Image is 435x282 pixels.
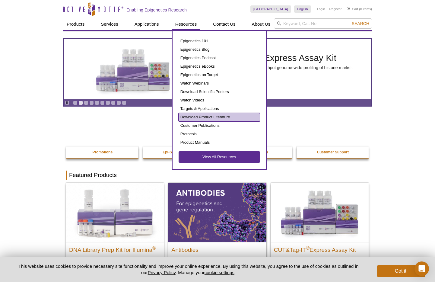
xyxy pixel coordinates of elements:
h2: DNA Library Prep Kit for Illumina [69,244,161,253]
h2: Antibodies [171,244,263,253]
li: | [327,5,328,13]
a: Watch Webinars [179,79,260,88]
a: Go to slide 4 [89,101,94,105]
a: Go to slide 3 [84,101,88,105]
a: About Us [248,18,274,30]
p: Application-tested antibodies for ChIP, CUT&Tag, and CUT&RUN. [171,256,263,268]
a: Go to slide 6 [100,101,105,105]
a: Go to slide 5 [95,101,99,105]
span: Search [352,21,369,26]
h2: CUT&Tag-IT Express Assay Kit [208,53,351,62]
a: Go to slide 1 [73,101,78,105]
sup: ® [152,245,156,250]
a: Register [329,7,341,11]
a: Watch Videos [179,96,260,104]
a: CUT&Tag-IT Express Assay Kit CUT&Tag-IT®Express Assay Kit Less variable and higher-throughput gen... [64,39,371,99]
li: (0 items) [348,5,372,13]
a: Go to slide 7 [106,101,110,105]
h2: CUT&Tag-IT Express Assay Kit [274,244,366,253]
a: [GEOGRAPHIC_DATA] [250,5,291,13]
h2: Featured Products [66,171,369,180]
a: Download Scientific Posters [179,88,260,96]
img: DNA Library Prep Kit for Illumina [66,183,164,242]
img: CUT&Tag-IT Express Assay Kit [83,36,183,102]
a: Cart [348,7,358,11]
a: Epi-Services Quote [143,146,216,158]
a: Go to slide 8 [111,101,116,105]
sup: ® [306,245,310,250]
a: Epigenetics Podcast [179,54,260,62]
a: DNA Library Prep Kit for Illumina DNA Library Prep Kit for Illumina® Dual Index NGS Kit for ChIP-... [66,183,164,280]
a: View All Resources [179,151,260,163]
a: CUT&Tag-IT® Express Assay Kit CUT&Tag-IT®Express Assay Kit Less variable and higher-throughput ge... [271,183,369,274]
article: CUT&Tag-IT Express Assay Kit [64,39,371,99]
div: Open Intercom Messenger [414,261,429,276]
a: Download Product Literature [179,113,260,121]
button: cookie settings [205,270,234,275]
a: English [294,5,311,13]
a: Toggle autoplay [65,101,69,105]
a: Contact Us [209,18,239,30]
p: Less variable and higher-throughput genome-wide profiling of histone marks [208,65,351,70]
button: Search [350,21,371,26]
a: Targets & Applications [179,104,260,113]
a: Customer Publications [179,121,260,130]
a: Go to slide 10 [122,101,126,105]
img: Your Cart [348,7,350,10]
p: Less variable and higher-throughput genome-wide profiling of histone marks​. [274,256,366,268]
a: Product Manuals [179,138,260,147]
a: Customer Support [297,146,370,158]
input: Keyword, Cat. No. [274,18,372,29]
a: Go to slide 2 [78,101,83,105]
a: Promotions [66,146,139,158]
a: Epigenetics on Target [179,71,260,79]
p: This website uses cookies to provide necessary site functionality and improve your online experie... [10,263,367,276]
a: Protocols [179,130,260,138]
strong: Epi-Services Quote [163,150,196,154]
a: All Antibodies Antibodies Application-tested antibodies for ChIP, CUT&Tag, and CUT&RUN. [168,183,266,274]
p: Dual Index NGS Kit for ChIP-Seq, CUT&RUN, and ds methylated DNA assays. [69,256,161,274]
a: Epigenetics 101 [179,37,260,45]
a: Epigenetics eBooks [179,62,260,71]
a: Go to slide 9 [116,101,121,105]
strong: Promotions [92,150,113,154]
img: All Antibodies [168,183,266,242]
a: Epigenetics Blog [179,45,260,54]
strong: Online Events [244,150,268,154]
a: Products [63,18,88,30]
a: Login [317,7,325,11]
a: Applications [131,18,163,30]
a: Privacy Policy [148,270,176,275]
a: Resources [172,18,201,30]
strong: Customer Support [317,150,349,154]
a: Services [97,18,122,30]
img: CUT&Tag-IT® Express Assay Kit [271,183,369,242]
button: Got it! [377,265,425,277]
h2: Enabling Epigenetics Research [126,7,187,13]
